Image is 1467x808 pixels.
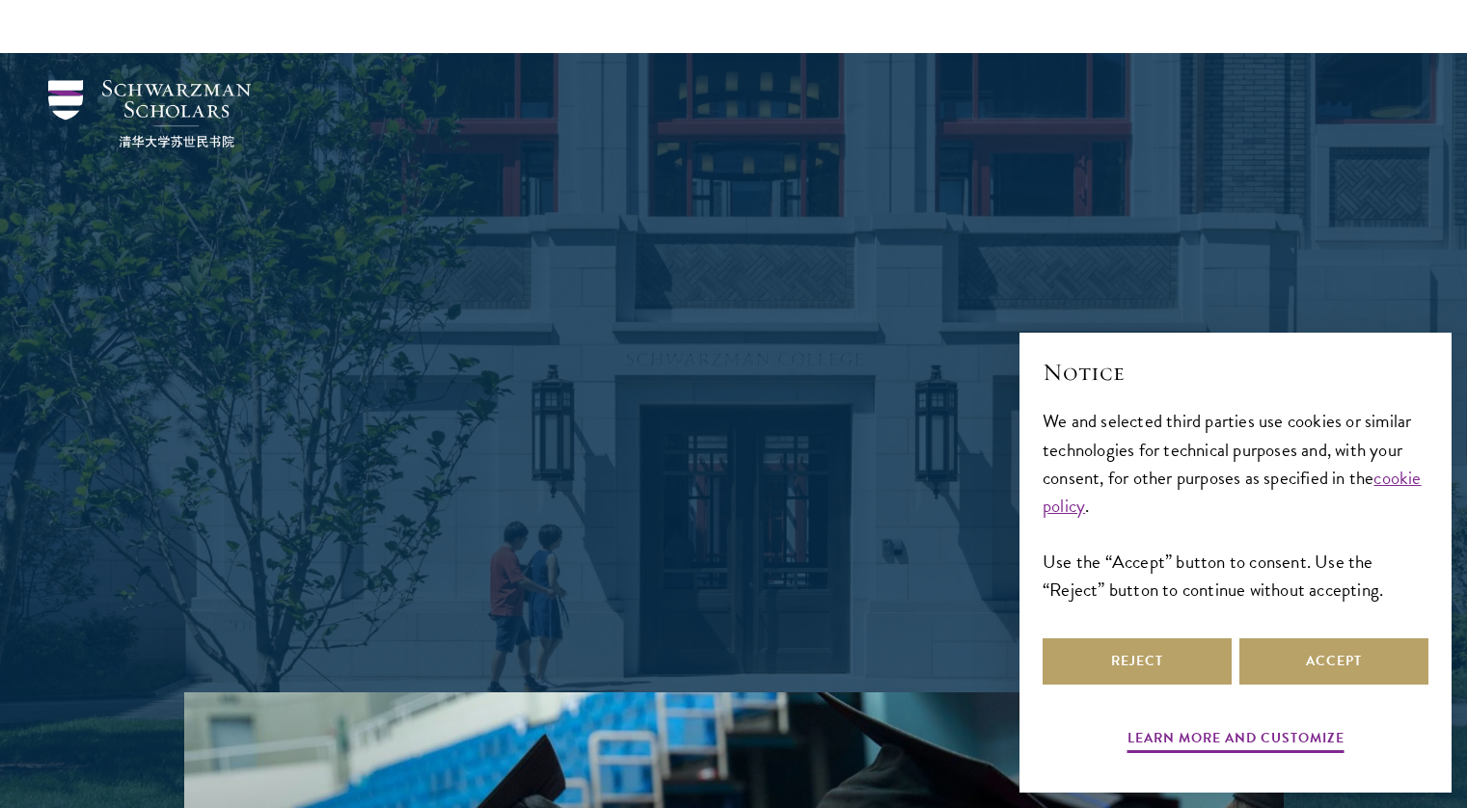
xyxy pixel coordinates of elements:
button: Accept [1239,638,1428,685]
div: We and selected third parties use cookies or similar technologies for technical purposes and, wit... [1043,407,1428,603]
img: Schwarzman Scholars [48,80,251,148]
button: Learn more and customize [1127,726,1345,756]
h2: Notice [1043,356,1428,389]
button: Reject [1043,638,1232,685]
a: cookie policy [1043,464,1422,520]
